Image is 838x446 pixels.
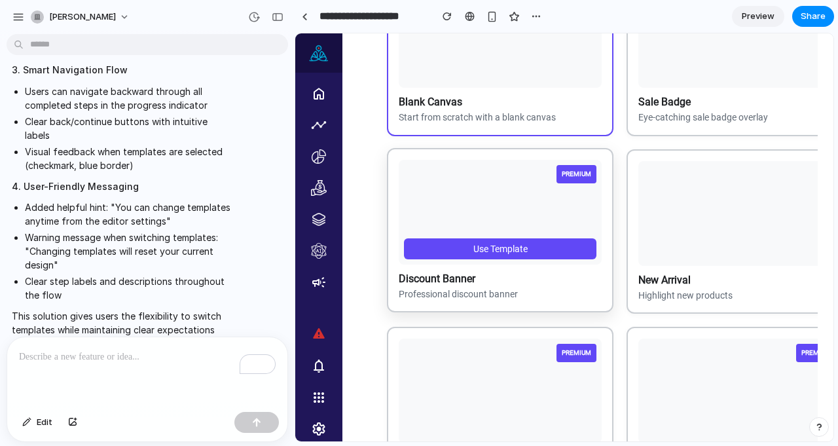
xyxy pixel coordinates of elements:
h3: New Arrival [343,240,546,253]
p: This solution gives users the flexibility to switch templates while maintaining clear expectation... [12,309,230,350]
li: Added helpful hint: "You can change templates anytime from the editor settings" [25,200,230,228]
li: Users can navigate backward through all completed steps in the progress indicator [25,84,230,112]
button: Share [792,6,834,27]
div: PREMIUM [261,132,301,150]
iframe: To enrich screen reader interactions, please activate Accessibility in Grammarly extension settings [295,33,833,441]
p: Eye-catching sale badge overlay [343,78,546,91]
strong: 4. User-Friendly Messaging [12,181,139,192]
li: Clear step labels and descriptions throughout the flow [25,274,230,302]
p: Highlight new products [343,256,546,269]
span: Share [801,10,826,23]
button: Edit [16,412,59,433]
div: PREMIUM [261,310,301,329]
h3: Sale Badge [343,62,546,75]
span: Preview [742,10,774,23]
li: Clear back/continue buttons with intuitive labels [25,115,230,142]
p: Professional discount banner [103,255,306,268]
a: Preview [732,6,784,27]
button: Use Template [109,205,301,226]
div: To enrich screen reader interactions, please activate Accessibility in Grammarly extension settings [7,337,287,407]
span: [PERSON_NAME] [49,10,116,24]
button: [PERSON_NAME] [26,7,136,28]
h3: Discount Banner [103,239,306,252]
strong: 3. Smart Navigation Flow [12,64,128,75]
li: Visual feedback when templates are selected (checkmark, blue border) [25,145,230,172]
li: Warning message when switching templates: "Changing templates will reset your current design" [25,231,230,272]
div: PREMIUM [501,310,541,329]
span: Edit [37,416,52,429]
